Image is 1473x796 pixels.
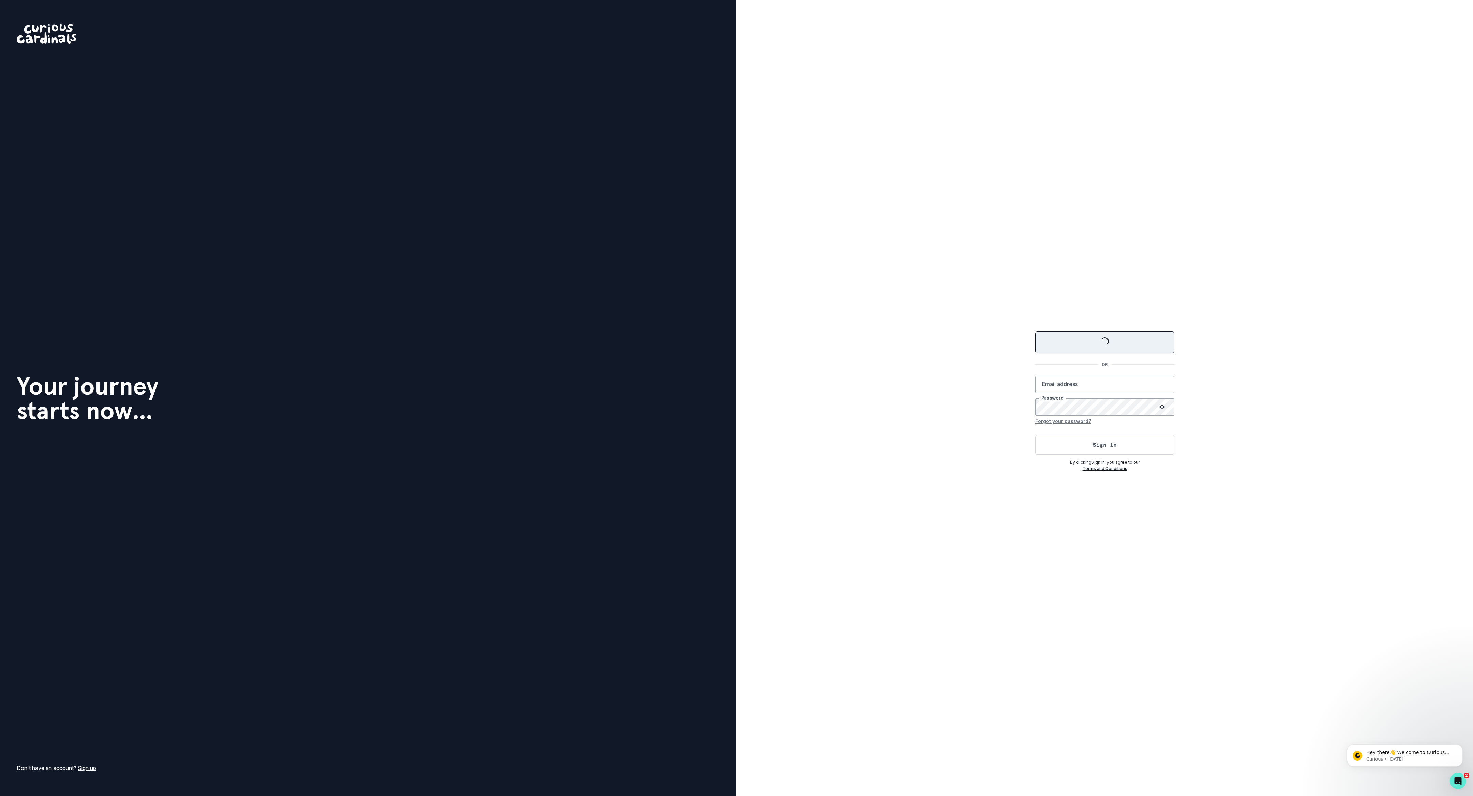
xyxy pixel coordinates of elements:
button: Sign in [1035,435,1174,455]
img: Curious Cardinals Logo [17,24,76,44]
iframe: Intercom live chat [1450,773,1466,789]
a: Terms and Conditions [1083,466,1127,471]
iframe: Intercom notifications message [1337,730,1473,778]
span: 2 [1464,773,1469,778]
h1: Your journey starts now... [17,374,159,423]
p: OR [1098,362,1112,368]
p: Don't have an account? [17,764,96,772]
p: By clicking Sign In , you agree to our [1035,459,1174,466]
button: Sign in with Google (GSuite) [1035,331,1174,353]
button: Forgot your password? [1035,416,1091,427]
a: Sign up [78,765,96,771]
